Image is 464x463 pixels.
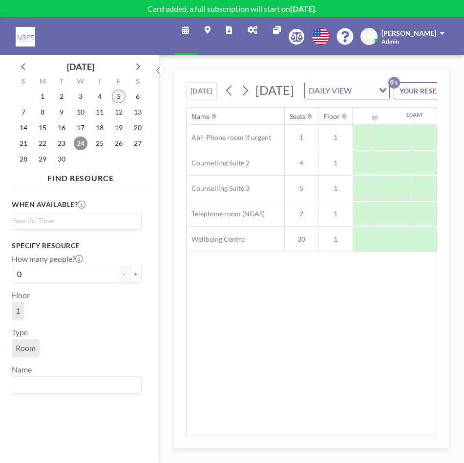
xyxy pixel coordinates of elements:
span: DAILY VIEW [307,84,354,97]
span: Friday, September 5, 2025 [112,90,126,103]
span: Telephone room (NGAS) [187,209,265,218]
span: Tuesday, September 30, 2025 [55,152,68,166]
span: Saturday, September 6, 2025 [131,90,145,103]
h3: Specify resource [12,241,142,250]
span: [PERSON_NAME] [381,29,436,37]
span: Tuesday, September 16, 2025 [55,121,68,135]
span: Thursday, September 25, 2025 [93,137,106,150]
span: 4 [285,159,318,167]
span: Monday, September 15, 2025 [36,121,49,135]
span: 1 [318,159,353,167]
span: Friday, September 19, 2025 [112,121,126,135]
img: organization-logo [16,27,35,46]
div: Name [191,112,210,121]
span: Admin [381,38,399,45]
label: How many people? [12,254,83,264]
div: T [52,76,71,89]
p: 9+ [388,77,400,89]
span: Wednesday, September 3, 2025 [74,90,87,103]
span: 1 [285,133,318,142]
label: Type [12,327,28,337]
span: Wellbeing Centre [187,235,245,244]
span: Thursday, September 4, 2025 [93,90,106,103]
span: Sunday, September 21, 2025 [17,137,30,150]
div: W [71,76,90,89]
button: - [118,266,130,282]
span: 1 [318,184,353,193]
span: Friday, September 26, 2025 [112,137,126,150]
span: Wednesday, September 17, 2025 [74,121,87,135]
div: Floor [323,112,340,121]
span: Abi- Phone room if urgent [187,133,271,142]
span: [DATE] [255,83,294,97]
span: Counselling Suite 2 [187,159,250,167]
div: [DATE] [67,60,94,73]
span: Thursday, September 18, 2025 [93,121,106,135]
div: Search for option [12,377,141,394]
div: Seats [290,112,305,121]
span: 30 [285,235,318,244]
div: Search for option [305,82,389,99]
span: Tuesday, September 23, 2025 [55,137,68,150]
span: Tuesday, September 2, 2025 [55,90,68,103]
span: 1 [318,133,353,142]
div: 10AM [406,111,422,118]
span: Counselling Suite 3 [187,184,250,193]
button: [DATE] [186,82,217,99]
span: Saturday, September 20, 2025 [131,121,145,135]
span: Monday, September 22, 2025 [36,137,49,150]
span: Room [16,343,36,353]
span: Monday, September 29, 2025 [36,152,49,166]
span: Tuesday, September 9, 2025 [55,105,68,119]
span: Wednesday, September 10, 2025 [74,105,87,119]
span: Friday, September 12, 2025 [112,105,126,119]
span: Saturday, September 27, 2025 [131,137,145,150]
label: Name [12,365,32,374]
span: Monday, September 1, 2025 [36,90,49,103]
span: Sunday, September 28, 2025 [17,152,30,166]
input: Search for option [13,379,136,392]
div: M [33,76,52,89]
span: Monday, September 8, 2025 [36,105,49,119]
span: Saturday, September 13, 2025 [131,105,145,119]
b: [DATE] [290,4,315,13]
span: 2 [285,209,318,218]
div: 30 [372,115,378,121]
span: AW [363,32,375,41]
span: Sunday, September 7, 2025 [17,105,30,119]
input: Search for option [13,215,136,226]
span: 1 [318,209,353,218]
div: Search for option [12,213,141,228]
h4: FIND RESOURCE [12,169,149,183]
span: Wednesday, September 24, 2025 [74,137,87,150]
div: F [109,76,128,89]
div: S [14,76,33,89]
div: S [128,76,147,89]
span: 1 [16,306,20,316]
span: 5 [285,184,318,193]
div: T [90,76,109,89]
span: Thursday, September 11, 2025 [93,105,106,119]
span: Sunday, September 14, 2025 [17,121,30,135]
span: 1 [318,235,353,244]
button: + [130,266,142,282]
input: Search for option [355,84,373,97]
label: Floor [12,290,30,300]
